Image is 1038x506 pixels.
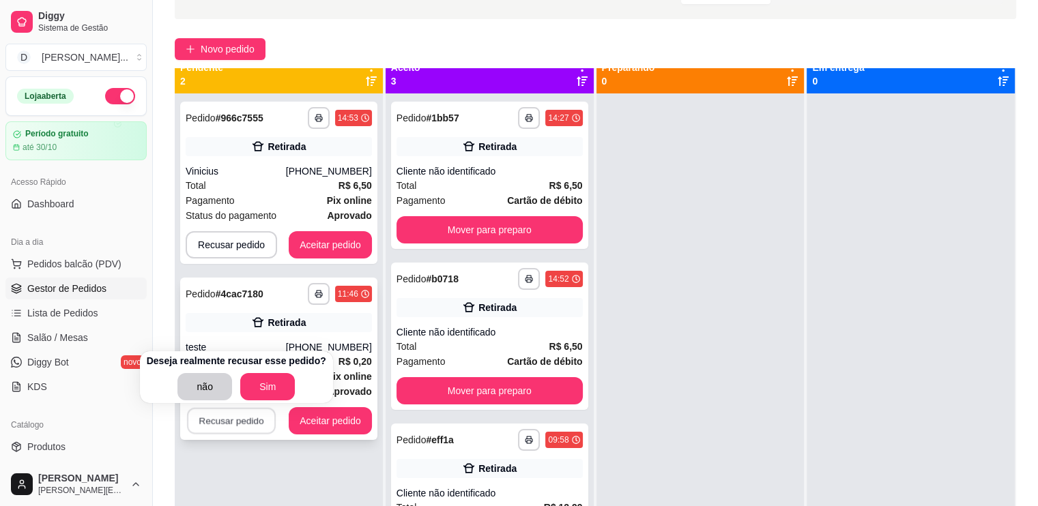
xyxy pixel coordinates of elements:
div: Retirada [478,140,517,153]
strong: # b0718 [426,273,459,284]
div: Cliente não identificado [397,486,583,500]
span: Lista de Pedidos [27,306,98,320]
strong: Cartão de débito [507,195,582,206]
strong: # 1bb57 [426,113,459,123]
div: Cliente não identificado [397,164,583,178]
button: Recusar pedido [186,231,277,258]
span: Status do pagamento [186,208,276,223]
button: Mover para preparo [397,377,583,404]
span: Gestor de Pedidos [27,282,106,295]
div: Dia a dia [5,231,147,253]
strong: Pix online [327,195,372,206]
span: Sistema de Gestão [38,23,141,33]
div: Loja aberta [17,89,74,104]
button: Aceitar pedido [289,407,372,434]
strong: Cartão de débito [507,356,582,367]
strong: # 966c7555 [216,113,263,123]
span: Total [397,339,417,354]
div: 14:53 [338,113,358,123]
div: Acesso Rápido [5,171,147,193]
span: Pagamento [186,193,235,208]
span: KDS [27,380,47,393]
strong: # 4cac7180 [216,288,263,299]
span: D [17,50,31,64]
span: Diggy Bot [27,355,69,369]
article: Período gratuito [25,129,89,139]
div: Retirada [268,140,306,153]
strong: Pix online [327,371,372,382]
button: Alterar Status [105,88,135,104]
span: Pedido [186,113,216,123]
span: Total [186,178,206,193]
span: Pedido [397,273,427,284]
article: até 30/10 [23,142,57,153]
button: Recusar pedido [187,408,276,434]
p: 0 [812,74,864,88]
div: Retirada [478,462,517,475]
div: Retirada [268,316,306,329]
span: Dashboard [27,197,74,211]
button: não [177,373,232,400]
strong: R$ 0,20 [338,356,372,367]
span: Novo pedido [201,42,255,57]
div: teste [186,340,286,354]
span: Pedido [397,434,427,445]
span: Total [397,178,417,193]
p: 3 [391,74,420,88]
div: [PHONE_NUMBER] [286,164,372,178]
span: Pedidos balcão (PDV) [27,257,121,271]
span: Pedido [186,288,216,299]
button: Mover para preparo [397,216,583,243]
div: Vinicius [186,164,286,178]
p: 0 [602,74,655,88]
div: 09:58 [548,434,568,445]
span: [PERSON_NAME][EMAIL_ADDRESS][DOMAIN_NAME] [38,485,125,496]
div: Catálogo [5,414,147,436]
span: Pedido [397,113,427,123]
button: Sim [240,373,295,400]
strong: # eff1a [426,434,453,445]
div: 14:27 [548,113,568,123]
span: Produtos [27,440,66,453]
p: 2 [180,74,223,88]
span: Pagamento [397,354,446,369]
strong: R$ 6,50 [549,180,582,191]
button: Aceitar pedido [289,231,372,258]
div: 11:46 [338,288,358,299]
span: Pagamento [397,193,446,208]
span: Diggy [38,10,141,23]
div: [PERSON_NAME] ... [42,50,128,64]
button: Select a team [5,44,147,71]
div: [PHONE_NUMBER] [286,340,372,354]
strong: R$ 6,50 [549,341,582,352]
strong: aprovado [327,386,371,397]
div: Cliente não identificado [397,325,583,339]
span: plus [186,44,195,54]
span: [PERSON_NAME] [38,473,125,485]
span: Salão / Mesas [27,331,88,344]
strong: aprovado [327,210,371,221]
div: 14:52 [548,273,568,284]
strong: R$ 6,50 [338,180,372,191]
div: Retirada [478,301,517,314]
p: Deseja realmente recusar esse pedido? [147,354,326,368]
